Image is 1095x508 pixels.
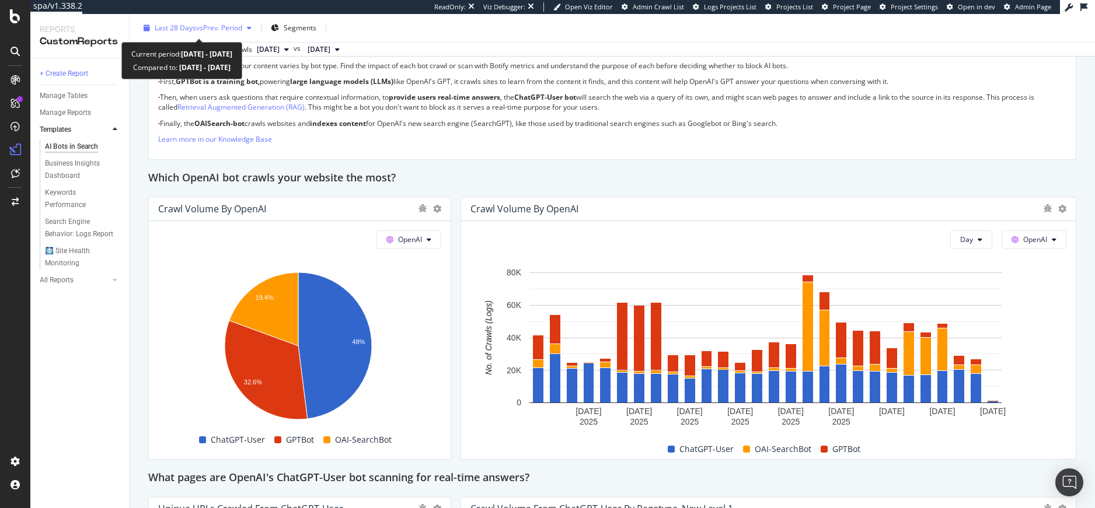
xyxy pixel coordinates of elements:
span: Open Viz Editor [565,2,613,11]
div: All Reports [40,274,74,286]
a: Manage Reports [40,107,121,119]
div: What pages are OpenAI's ChatGPT-User bot scanning for real-time answers? [148,469,1076,488]
span: Admin Crawl List [633,2,684,11]
a: Project Page [822,2,871,12]
strong: · [158,92,160,102]
strong: large language models (LLMs) [290,76,393,86]
div: Manage Tables [40,90,88,102]
div: + Create Report [40,68,88,80]
span: vs Prev. Period [196,23,242,33]
div: bug [1043,204,1052,212]
div: Business Insights Dashboard [45,157,112,182]
div: Reports [40,23,120,35]
span: Project Settings [891,2,938,11]
strong: · [158,118,160,128]
text: 2025 [731,417,749,426]
span: OpenAI [1023,234,1047,244]
span: Last 28 Days [155,23,196,33]
div: Templates [40,124,71,136]
span: 2025 Oct. 5th [257,44,280,55]
div: Manage Reports [40,107,91,119]
a: All Reports [40,274,109,286]
a: Keywords Performance [45,187,121,211]
a: Manage Tables [40,90,121,102]
strong: ChatGPT-User bot [514,92,576,102]
a: Templates [40,124,109,136]
span: OAI-SearchBot [335,433,392,447]
text: 2025 [832,417,850,426]
div: Crawl Volume by OpenAI [158,203,266,215]
button: [DATE] [303,43,344,57]
span: OpenAI [398,234,422,244]
text: 19.4% [256,294,274,301]
span: GPTBot [286,433,314,447]
h2: What pages are OpenAI's ChatGPT-User bot scanning for real-time answers? [148,469,529,488]
div: Crawl Volume by OpenAIDayOpenAIA chart.ChatGPT-UserOAI-SearchBotGPTBot [461,197,1076,460]
div: Search Engine Behavior: Logs Report [45,216,114,240]
span: Segments [284,23,316,33]
svg: A chart. [158,267,438,430]
text: 48% [352,338,365,345]
a: Business Insights Dashboard [45,157,121,182]
text: 0 [517,398,522,407]
div: Viz Debugger: [483,2,525,12]
b: [DATE] - [DATE] [181,49,232,59]
span: OAI-SearchBot [755,442,811,456]
span: ChatGPT-User [211,433,265,447]
a: Project Settings [880,2,938,12]
a: Search Engine Behavior: Logs Report [45,216,121,240]
button: [DATE] [252,43,294,57]
button: Last 28 DaysvsPrev. Period [139,19,256,37]
strong: · [158,76,160,86]
text: 20K [507,366,522,375]
button: OpenAI [1002,230,1066,249]
text: [DATE] [728,407,754,416]
text: [DATE] [980,407,1006,416]
div: bug [418,204,427,212]
span: Open in dev [958,2,995,11]
p: Then, when users ask questions that require contextual information, to , the will search the web ... [158,92,1066,112]
span: Projects List [776,2,813,11]
text: No. of Crawls (Logs) [484,300,493,375]
span: ChatGPT-User [679,442,734,456]
span: GPTBot [832,442,860,456]
button: Segments [266,19,321,37]
div: ReadOnly: [434,2,466,12]
div: CustomReports [40,35,120,48]
a: Open in dev [947,2,995,12]
text: 2025 [782,417,800,426]
span: Logs Projects List [704,2,756,11]
svg: A chart. [470,267,1061,430]
strong: OAISearch-bot [194,118,245,128]
text: 2025 [580,417,598,426]
text: 40K [507,333,522,342]
div: Different OpenAI bot types for different needsAI bot engagement with your content varies by bot t... [148,22,1076,160]
a: 🩻 Site Health Monitoring [45,245,121,269]
text: [DATE] [626,407,652,416]
div: Compared to: [133,61,231,74]
a: Projects List [765,2,813,12]
p: AI bot engagement with your content varies by bot type. Find the impact of each bot crawl or scan... [158,61,1066,71]
div: Current period: [131,47,232,61]
div: Open Intercom Messenger [1055,468,1083,496]
text: [DATE] [576,407,602,416]
span: Admin Page [1015,2,1051,11]
span: vs [294,43,303,54]
span: Day [960,234,973,244]
a: Admin Crawl List [622,2,684,12]
text: [DATE] [677,407,703,416]
span: Project Page [833,2,871,11]
text: 80K [507,268,522,277]
div: AI Bots in Search [45,141,98,153]
strong: provide users real-time answers [389,92,500,102]
text: 2025 [681,417,699,426]
text: [DATE] [829,407,855,416]
p: First, powering like OpenAI's GPT, it crawls sites to learn from the content it finds, and this c... [158,76,1066,86]
a: Admin Page [1004,2,1051,12]
strong: GPTBot is a training bot, [176,76,260,86]
text: [DATE] [930,407,955,416]
b: [DATE] - [DATE] [177,62,231,72]
div: Keywords Performance [45,187,110,211]
button: OpenAI [376,230,441,249]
